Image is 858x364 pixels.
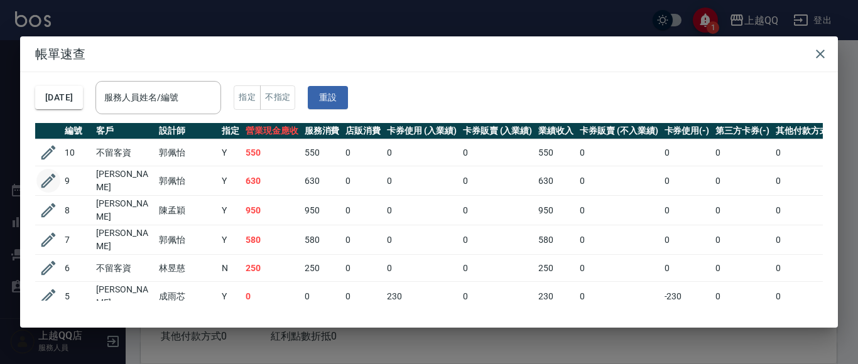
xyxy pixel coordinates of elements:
[342,255,384,282] td: 0
[156,123,219,139] th: 設計師
[661,255,713,282] td: 0
[342,196,384,225] td: 0
[384,282,460,311] td: 230
[93,255,156,282] td: 不留客資
[308,86,348,109] button: 重設
[156,282,219,311] td: 成雨芯
[93,282,156,311] td: [PERSON_NAME]
[712,282,773,311] td: 0
[301,255,343,282] td: 250
[301,166,343,196] td: 630
[661,166,713,196] td: 0
[460,255,536,282] td: 0
[712,196,773,225] td: 0
[219,196,242,225] td: Y
[460,166,536,196] td: 0
[156,196,219,225] td: 陳孟穎
[20,36,838,72] h2: 帳單速查
[577,282,661,311] td: 0
[156,225,219,255] td: 郭佩怡
[535,123,577,139] th: 業績收入
[219,166,242,196] td: Y
[301,123,343,139] th: 服務消費
[661,196,713,225] td: 0
[712,255,773,282] td: 0
[62,123,93,139] th: 編號
[535,255,577,282] td: 250
[35,86,83,109] button: [DATE]
[301,196,343,225] td: 950
[460,123,536,139] th: 卡券販賣 (入業績)
[242,123,301,139] th: 營業現金應收
[242,282,301,311] td: 0
[384,166,460,196] td: 0
[219,123,242,139] th: 指定
[577,123,661,139] th: 卡券販賣 (不入業績)
[242,255,301,282] td: 250
[577,255,661,282] td: 0
[219,282,242,311] td: Y
[93,123,156,139] th: 客戶
[156,166,219,196] td: 郭佩怡
[219,225,242,255] td: Y
[62,139,93,166] td: 10
[712,123,773,139] th: 第三方卡券(-)
[577,139,661,166] td: 0
[342,123,384,139] th: 店販消費
[773,139,842,166] td: 0
[301,139,343,166] td: 550
[219,139,242,166] td: Y
[384,139,460,166] td: 0
[384,123,460,139] th: 卡券使用 (入業績)
[342,139,384,166] td: 0
[460,196,536,225] td: 0
[535,139,577,166] td: 550
[460,282,536,311] td: 0
[773,123,842,139] th: 其他付款方式(-)
[234,85,261,110] button: 指定
[62,282,93,311] td: 5
[93,225,156,255] td: [PERSON_NAME]
[384,255,460,282] td: 0
[384,196,460,225] td: 0
[661,225,713,255] td: 0
[577,196,661,225] td: 0
[460,225,536,255] td: 0
[535,196,577,225] td: 950
[773,225,842,255] td: 0
[260,85,295,110] button: 不指定
[773,166,842,196] td: 0
[62,225,93,255] td: 7
[661,139,713,166] td: 0
[712,225,773,255] td: 0
[242,166,301,196] td: 630
[301,282,343,311] td: 0
[661,282,713,311] td: -230
[301,225,343,255] td: 580
[342,166,384,196] td: 0
[242,139,301,166] td: 550
[242,225,301,255] td: 580
[62,255,93,282] td: 6
[577,225,661,255] td: 0
[342,225,384,255] td: 0
[535,225,577,255] td: 580
[661,123,713,139] th: 卡券使用(-)
[93,139,156,166] td: 不留客資
[93,196,156,225] td: [PERSON_NAME]
[460,139,536,166] td: 0
[773,282,842,311] td: 0
[535,282,577,311] td: 230
[219,255,242,282] td: N
[342,282,384,311] td: 0
[384,225,460,255] td: 0
[62,196,93,225] td: 8
[577,166,661,196] td: 0
[62,166,93,196] td: 9
[773,255,842,282] td: 0
[242,196,301,225] td: 950
[93,166,156,196] td: [PERSON_NAME]
[156,255,219,282] td: 林昱慈
[773,196,842,225] td: 0
[535,166,577,196] td: 630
